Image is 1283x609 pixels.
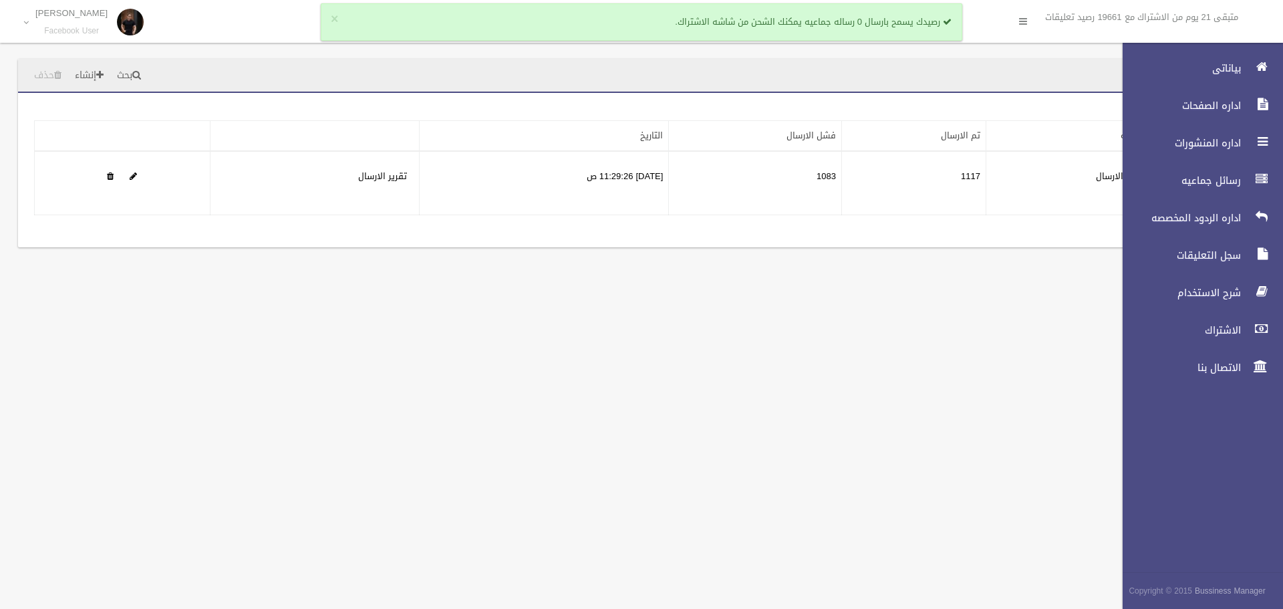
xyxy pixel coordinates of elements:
a: فشل الارسال [787,127,836,144]
th: الحاله [986,121,1147,152]
a: سجل التعليقات [1111,241,1283,270]
span: Copyright © 2015 [1129,584,1192,598]
small: Facebook User [35,26,108,36]
a: الاشتراك [1111,316,1283,345]
a: تقرير الارسال [358,168,407,185]
td: [DATE] 11:29:26 ص [419,151,669,215]
span: الاشتراك [1111,324,1245,337]
a: التاريخ [640,127,663,144]
strong: Bussiness Manager [1195,584,1266,598]
a: Edit [130,168,137,185]
span: الاتصال بنا [1111,361,1245,374]
a: اداره الردود المخصصه [1111,203,1283,233]
a: تم الارسال [941,127,980,144]
td: 1083 [669,151,842,215]
span: اداره الصفحات [1111,99,1245,112]
span: سجل التعليقات [1111,249,1245,262]
p: [PERSON_NAME] [35,8,108,18]
button: × [331,13,338,26]
a: رسائل جماعيه [1111,166,1283,195]
div: رصيدك يسمح بارسال 0 رساله جماعيه يمكنك الشحن من شاشه الاشتراك. [321,3,962,41]
td: 1117 [841,151,986,215]
a: إنشاء [69,64,109,88]
label: تحت الارسال [1096,168,1141,185]
span: اداره الردود المخصصه [1111,211,1245,225]
a: بحث [112,64,146,88]
span: شرح الاستخدام [1111,286,1245,299]
span: اداره المنشورات [1111,136,1245,150]
span: بياناتى [1111,62,1245,75]
span: رسائل جماعيه [1111,174,1245,187]
a: الاتصال بنا [1111,353,1283,382]
a: بياناتى [1111,53,1283,83]
a: اداره المنشورات [1111,128,1283,158]
a: شرح الاستخدام [1111,278,1283,308]
a: اداره الصفحات [1111,91,1283,120]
